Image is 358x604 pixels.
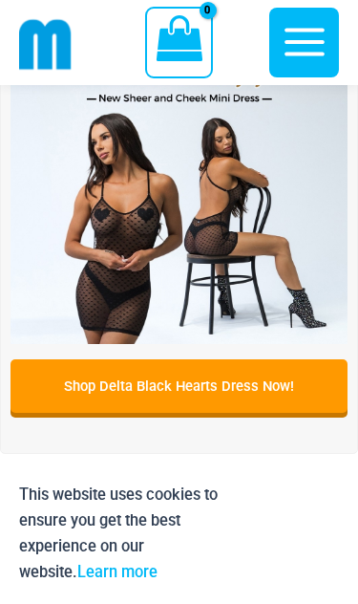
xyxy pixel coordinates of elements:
a: Shop Delta Black Hearts Dress Now! [11,359,347,413]
p: This website uses cookies to ensure you get the best experience on our website. [19,482,243,585]
img: cropped mm emblem [19,18,72,71]
a: View Shopping Cart, empty [145,7,213,78]
button: Accept [258,482,339,585]
a: Learn more [77,563,158,581]
img: Delta Black Hearts Dress [11,7,347,344]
